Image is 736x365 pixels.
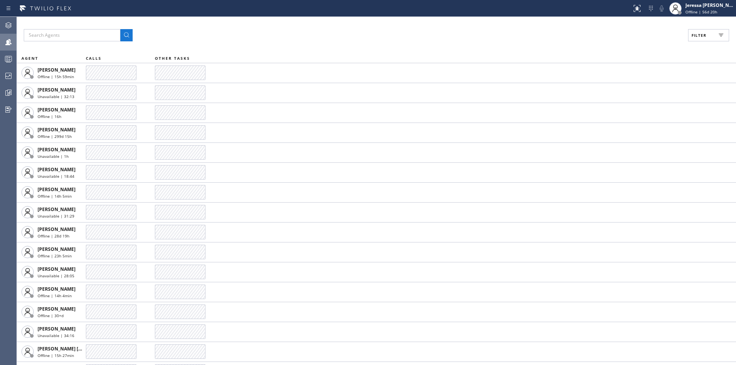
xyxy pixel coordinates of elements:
[86,56,102,61] span: CALLS
[155,56,190,61] span: OTHER TASKS
[685,9,717,15] span: Offline | 56d 20h
[692,33,706,38] span: Filter
[688,29,729,41] button: Filter
[38,186,76,193] span: [PERSON_NAME]
[38,146,76,153] span: [PERSON_NAME]
[38,306,76,312] span: [PERSON_NAME]
[38,353,74,358] span: Offline | 15h 27min
[38,67,76,73] span: [PERSON_NAME]
[38,87,76,93] span: [PERSON_NAME]
[38,246,76,252] span: [PERSON_NAME]
[38,106,76,113] span: [PERSON_NAME]
[38,134,72,139] span: Offline | 299d 15h
[38,266,76,272] span: [PERSON_NAME]
[685,2,734,8] div: Jeressa [PERSON_NAME]
[38,114,61,119] span: Offline | 16h
[38,126,76,133] span: [PERSON_NAME]
[38,94,74,99] span: Unavailable | 32:13
[38,326,76,332] span: [PERSON_NAME]
[38,333,74,338] span: Unavailable | 34:16
[38,154,69,159] span: Unavailable | 1h
[38,273,74,278] span: Unavailable | 28:05
[38,293,72,298] span: Offline | 14h 4min
[38,253,72,259] span: Offline | 23h 5min
[38,226,76,232] span: [PERSON_NAME]
[38,193,72,199] span: Offline | 14h 5min
[24,29,120,41] input: Search Agents
[38,173,74,179] span: Unavailable | 18:44
[38,206,76,213] span: [PERSON_NAME]
[38,74,74,79] span: Offline | 15h 59min
[21,56,38,61] span: AGENT
[38,286,76,292] span: [PERSON_NAME]
[38,313,64,318] span: Offline | 30+d
[656,3,667,14] button: Mute
[38,345,115,352] span: [PERSON_NAME] [PERSON_NAME]
[38,166,76,173] span: [PERSON_NAME]
[38,233,69,239] span: Offline | 28d 19h
[38,213,74,219] span: Unavailable | 31:29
